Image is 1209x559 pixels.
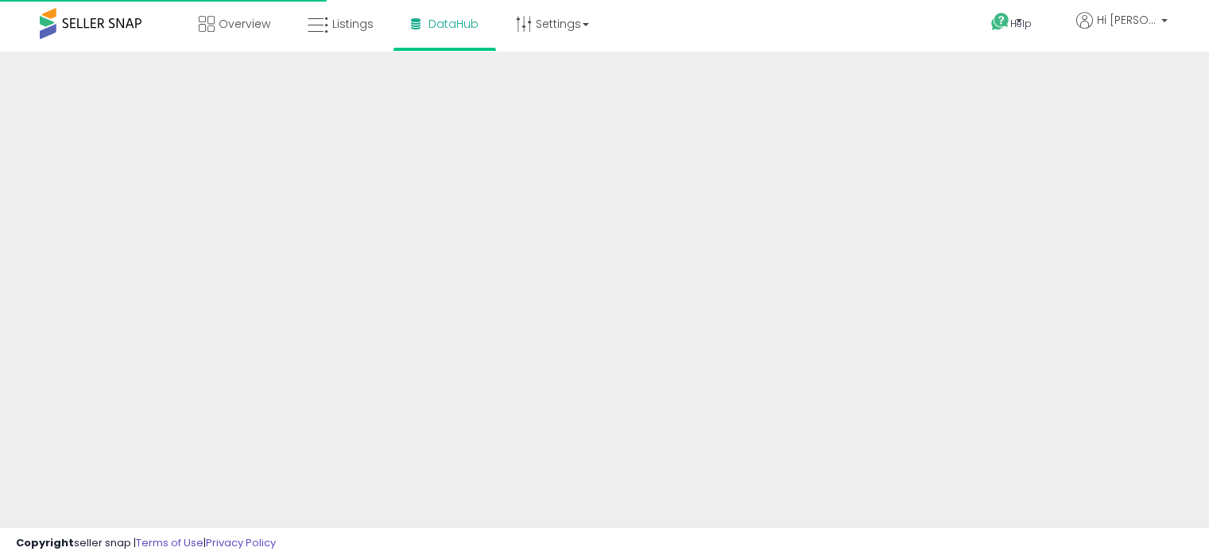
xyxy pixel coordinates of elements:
div: seller snap | | [16,536,276,551]
span: Listings [332,16,374,32]
a: Privacy Policy [206,535,276,550]
span: DataHub [428,16,479,32]
span: Hi [PERSON_NAME] [1097,12,1157,28]
span: Help [1010,17,1032,30]
i: Get Help [990,12,1010,32]
strong: Copyright [16,535,74,550]
span: Overview [219,16,270,32]
a: Hi [PERSON_NAME] [1076,12,1168,48]
a: Terms of Use [136,535,203,550]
